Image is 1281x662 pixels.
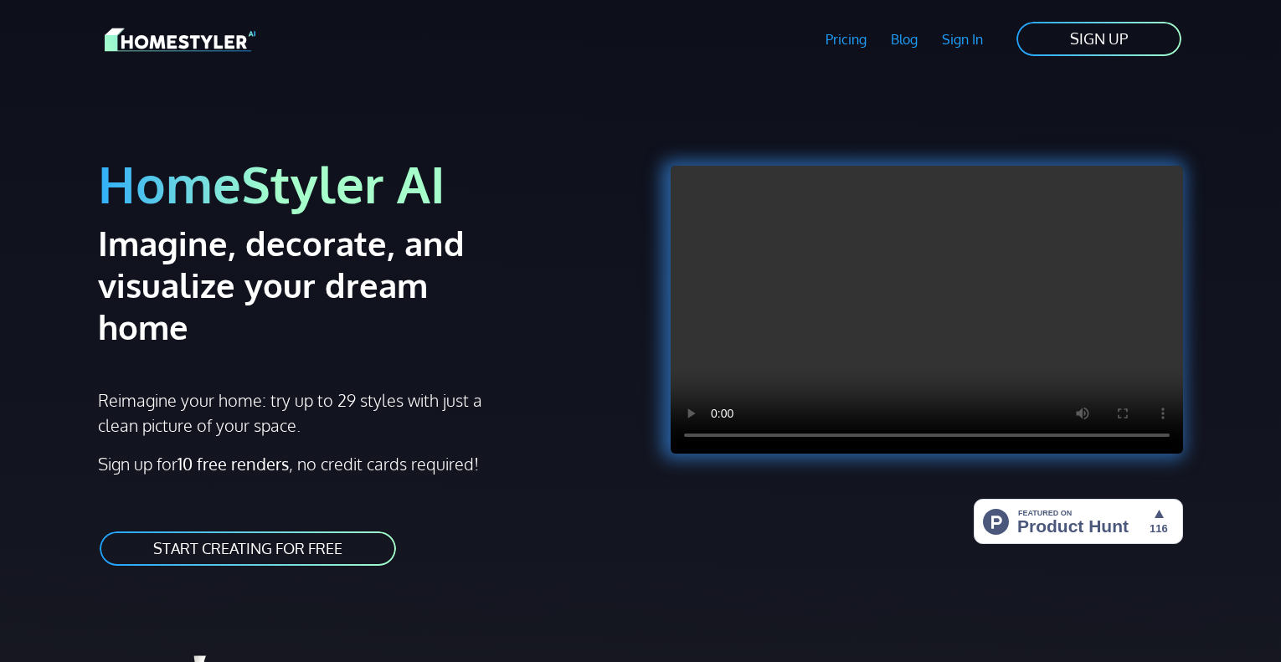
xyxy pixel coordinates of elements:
a: Pricing [814,20,879,59]
p: Reimagine your home: try up to 29 styles with just a clean picture of your space. [98,387,497,438]
h2: Imagine, decorate, and visualize your dream home [98,222,524,347]
h1: HomeStyler AI [98,152,630,215]
a: Blog [878,20,929,59]
a: SIGN UP [1015,20,1183,58]
strong: 10 free renders [177,453,289,475]
p: Sign up for , no credit cards required! [98,451,630,476]
img: HomeStyler AI logo [105,25,255,54]
img: HomeStyler AI - Interior Design Made Easy: One Click to Your Dream Home | Product Hunt [974,499,1183,544]
a: START CREATING FOR FREE [98,530,398,567]
a: Sign In [929,20,995,59]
